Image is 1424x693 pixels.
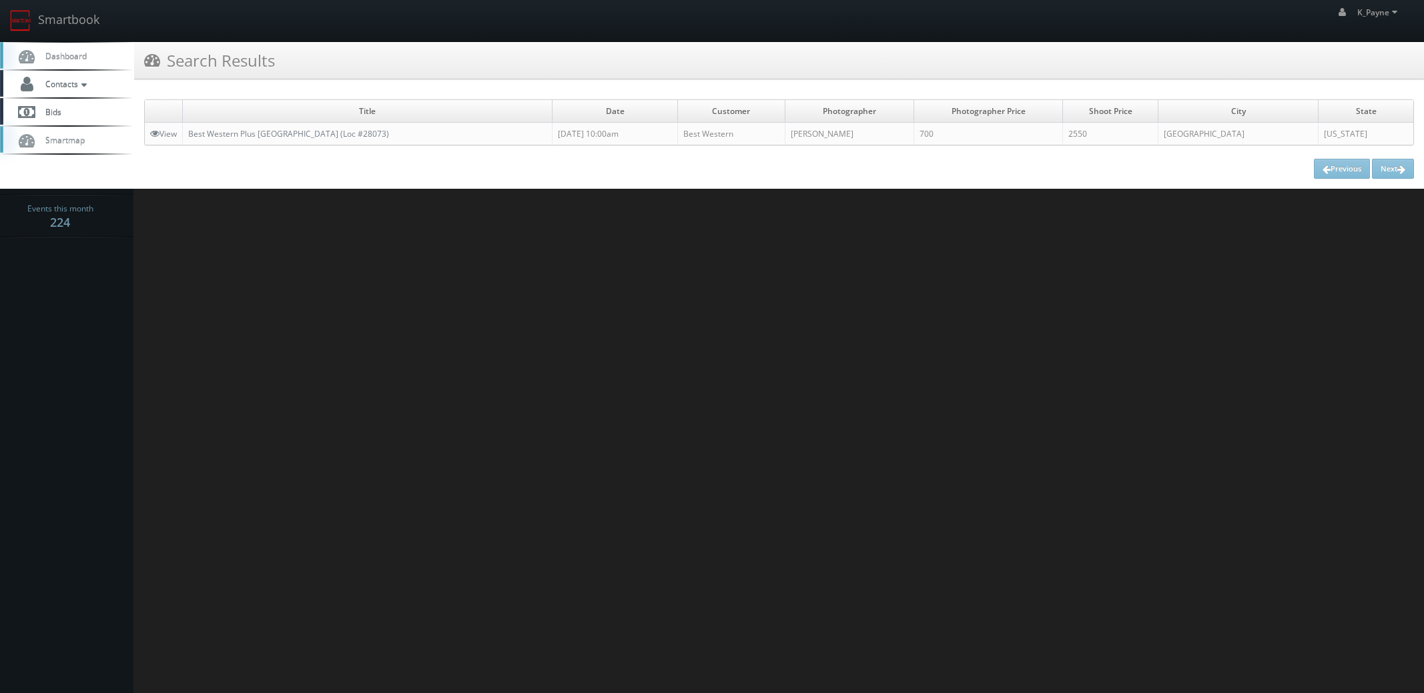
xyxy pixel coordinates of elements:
[10,10,31,31] img: smartbook-logo.png
[39,134,85,145] span: Smartmap
[914,100,1063,123] td: Photographer Price
[1319,100,1413,123] td: State
[914,123,1063,145] td: 700
[39,78,90,89] span: Contacts
[39,50,87,61] span: Dashboard
[553,123,678,145] td: [DATE] 10:00am
[1158,123,1318,145] td: [GEOGRAPHIC_DATA]
[144,49,275,72] h3: Search Results
[678,100,785,123] td: Customer
[1357,7,1401,18] span: K_Payne
[27,202,93,215] span: Events this month
[785,123,914,145] td: [PERSON_NAME]
[1158,100,1318,123] td: City
[553,100,678,123] td: Date
[785,100,914,123] td: Photographer
[50,214,70,230] strong: 224
[188,128,389,139] a: Best Western Plus [GEOGRAPHIC_DATA] (Loc #28073)
[183,100,553,123] td: Title
[150,128,177,139] a: View
[678,123,785,145] td: Best Western
[1319,123,1413,145] td: [US_STATE]
[39,106,61,117] span: Bids
[1063,123,1158,145] td: 2550
[1063,100,1158,123] td: Shoot Price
